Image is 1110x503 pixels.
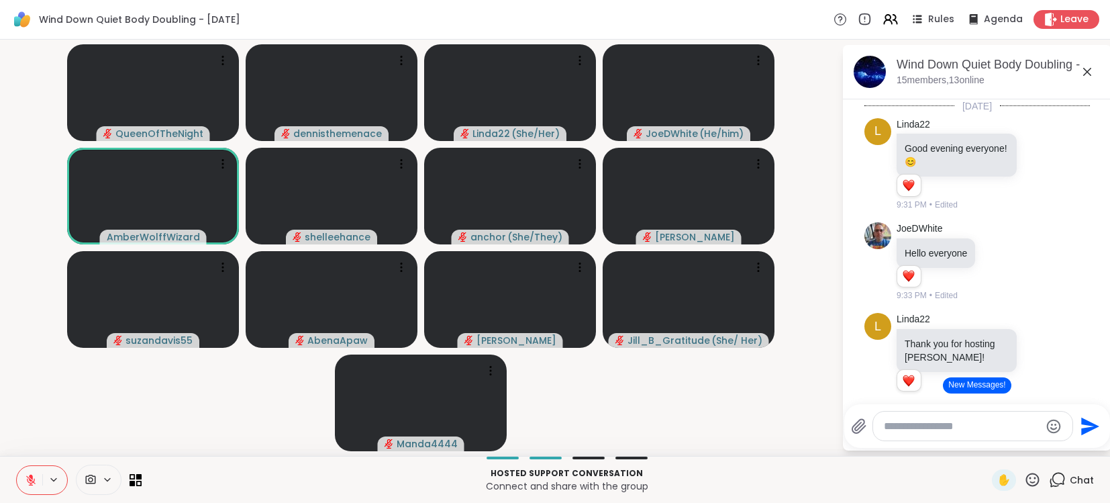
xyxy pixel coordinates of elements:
[1073,411,1103,441] button: Send
[901,375,915,386] button: Reactions: love
[39,13,240,26] span: Wind Down Quiet Body Doubling - [DATE]
[470,230,506,244] span: anchor
[115,127,203,140] span: QueenOfTheNight
[901,180,915,191] button: Reactions: love
[897,266,921,287] div: Reaction list
[615,336,625,345] span: audio-muted
[150,479,984,493] p: Connect and share with the group
[458,232,468,242] span: audio-muted
[897,56,1101,73] div: Wind Down Quiet Body Doubling - [DATE]
[884,420,1040,433] textarea: Type your message
[511,127,560,140] span: ( She/Her )
[305,230,370,244] span: shelleehance
[905,156,916,167] span: 😊
[897,289,927,302] span: 9:33 PM
[472,127,510,140] span: Linda22
[655,230,735,244] span: [PERSON_NAME]
[295,336,305,345] span: audio-muted
[897,370,921,392] div: Reaction list
[1046,418,1062,435] button: Emoji picker
[905,142,1009,169] p: Good evening everyone!
[307,334,368,347] span: AbenaApaw
[897,394,927,406] span: 9:34 PM
[928,13,954,26] span: Rules
[643,232,652,242] span: audio-muted
[864,222,891,249] img: https://sharewell-space-live.sfo3.digitaloceanspaces.com/user-generated/e5a8753c-ef0c-4530-b7f0-9...
[897,199,927,211] span: 9:31 PM
[929,394,932,406] span: •
[107,230,200,244] span: AmberWolffWizard
[954,99,1000,113] span: [DATE]
[507,230,562,244] span: ( She/They )
[293,232,302,242] span: audio-muted
[711,334,762,347] span: ( She/ Her )
[293,127,382,140] span: dennisthemenace
[929,289,932,302] span: •
[897,313,930,326] a: Linda22
[699,127,744,140] span: ( He/him )
[464,336,474,345] span: audio-muted
[125,334,193,347] span: suzandavis55
[874,318,881,336] span: L
[874,122,881,140] span: L
[897,175,921,196] div: Reaction list
[385,439,394,449] span: audio-muted
[11,8,34,31] img: ShareWell Logomark
[397,437,458,451] span: Manda4444
[854,56,886,88] img: Wind Down Quiet Body Doubling - Thursday, Oct 09
[935,289,958,302] span: Edited
[634,129,643,138] span: audio-muted
[627,334,710,347] span: Jill_B_Gratitude
[935,394,958,406] span: Edited
[103,129,113,138] span: audio-muted
[943,377,1011,394] button: New Messages!
[897,74,985,87] p: 15 members, 13 online
[929,199,932,211] span: •
[897,118,930,132] a: Linda22
[897,222,942,236] a: JoeDWhite
[460,129,470,138] span: audio-muted
[997,472,1011,488] span: ✋
[984,13,1023,26] span: Agenda
[476,334,556,347] span: [PERSON_NAME]
[150,467,984,479] p: Hosted support conversation
[113,336,123,345] span: audio-muted
[905,246,967,260] p: Hello everyone
[935,199,958,211] span: Edited
[1060,13,1089,26] span: Leave
[905,337,1009,364] p: Thank you for hosting [PERSON_NAME]!
[1070,473,1094,487] span: Chat
[646,127,698,140] span: JoeDWhite
[901,271,915,282] button: Reactions: love
[281,129,291,138] span: audio-muted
